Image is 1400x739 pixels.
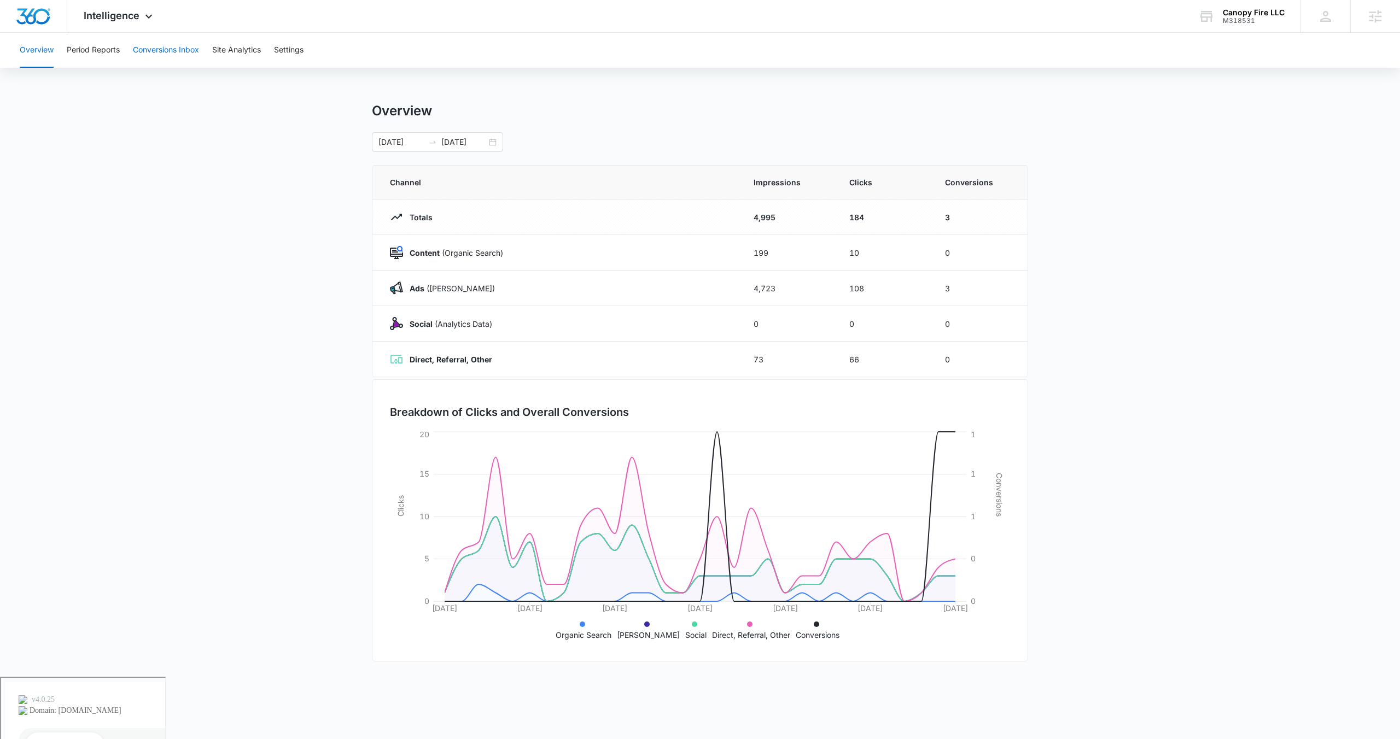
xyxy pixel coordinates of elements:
img: website_grey.svg [17,28,26,37]
p: Social [685,629,707,641]
h3: Breakdown of Clicks and Overall Conversions [390,404,629,420]
span: Channel [390,177,727,188]
p: Organic Search [556,629,611,641]
td: 4,723 [740,271,836,306]
div: account id [1223,17,1285,25]
td: 3 [932,200,1028,235]
tspan: [DATE] [943,603,968,613]
p: (Analytics Data) [403,318,492,330]
td: 0 [932,342,1028,377]
tspan: 15 [419,469,429,478]
td: 184 [836,200,932,235]
td: 108 [836,271,932,306]
p: [PERSON_NAME] [617,629,680,641]
span: Impressions [754,177,823,188]
button: Overview [20,33,54,68]
p: Totals [403,212,433,223]
h1: Overview [372,103,432,119]
img: Content [390,246,403,259]
span: Clicks [849,177,919,188]
strong: Social [410,319,433,329]
tspan: Clicks [396,495,405,517]
td: 0 [932,306,1028,342]
img: logo_orange.svg [17,17,26,26]
div: Domain: [DOMAIN_NAME] [28,28,120,37]
tspan: 0 [971,554,976,563]
tspan: [DATE] [773,603,798,613]
img: Ads [390,281,403,295]
tspan: [DATE] [432,603,457,613]
strong: Content [410,248,440,257]
td: 4,995 [740,200,836,235]
strong: Direct, Referral, Other [410,355,492,364]
tspan: 5 [424,554,429,563]
tspan: [DATE] [687,603,713,613]
button: Site Analytics [212,33,261,68]
tspan: 20 [419,430,429,439]
p: (Organic Search) [403,247,503,259]
td: 73 [740,342,836,377]
td: 10 [836,235,932,271]
tspan: [DATE] [857,603,883,613]
td: 66 [836,342,932,377]
button: Conversions Inbox [133,33,199,68]
tspan: 0 [971,596,976,606]
td: 0 [836,306,932,342]
span: to [428,138,437,146]
span: Intelligence [84,10,139,21]
button: Settings [274,33,304,68]
img: Social [390,317,403,330]
td: 0 [740,306,836,342]
tspan: 1 [971,430,976,439]
button: Period Reports [67,33,120,68]
input: End date [441,136,487,148]
img: tab_keywords_by_traffic_grey.svg [109,63,118,72]
p: Conversions [796,629,839,641]
input: Start date [378,136,424,148]
div: v 4.0.25 [31,17,54,26]
td: 199 [740,235,836,271]
div: Keywords by Traffic [121,64,184,72]
td: 0 [932,235,1028,271]
p: Direct, Referral, Other [712,629,790,641]
tspan: 10 [419,512,429,521]
strong: Ads [410,284,424,293]
td: 3 [932,271,1028,306]
tspan: 0 [424,596,429,606]
tspan: 1 [971,512,976,521]
div: Domain Overview [42,64,98,72]
p: ([PERSON_NAME]) [403,283,495,294]
span: swap-right [428,138,437,146]
tspan: [DATE] [517,603,542,613]
div: account name [1223,8,1285,17]
span: Conversions [945,177,1010,188]
img: tab_domain_overview_orange.svg [30,63,38,72]
tspan: [DATE] [602,603,627,613]
tspan: Conversions [995,473,1004,517]
tspan: 1 [971,469,976,478]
